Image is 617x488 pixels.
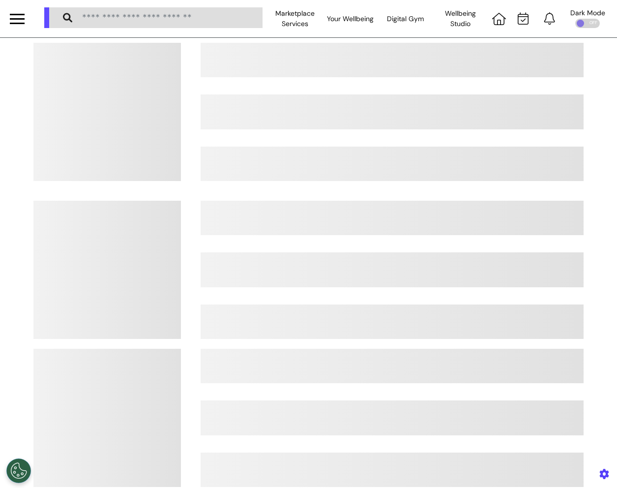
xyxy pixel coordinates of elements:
[323,5,378,32] div: Your Wellbeing
[267,5,323,32] div: Marketplace Services
[6,458,31,483] button: Open Preferences
[378,5,433,32] div: Digital Gym
[570,9,605,16] div: Dark Mode
[575,19,600,28] div: OFF
[433,5,488,32] div: Wellbeing Studio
